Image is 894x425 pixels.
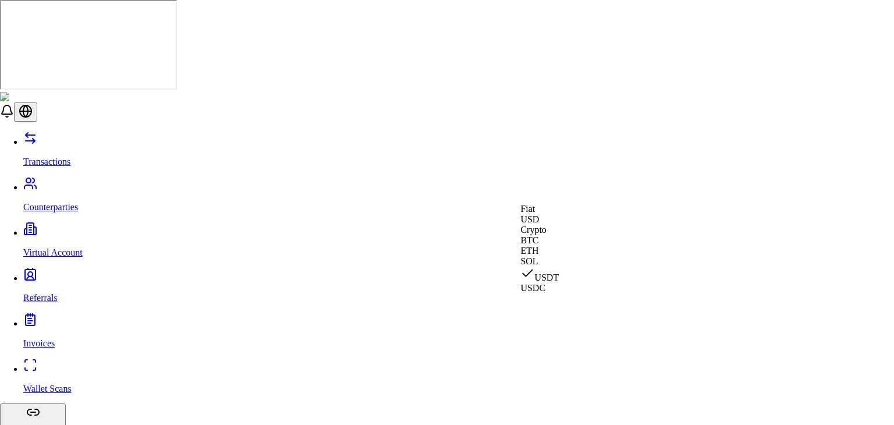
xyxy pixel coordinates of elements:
div: Fiat [520,204,559,214]
span: BTC [520,235,538,245]
span: ETH [520,246,538,256]
span: USD [520,214,539,224]
div: Crypto [520,225,559,235]
span: USDT [534,272,559,282]
span: USDC [520,283,545,293]
span: SOL [520,256,538,266]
